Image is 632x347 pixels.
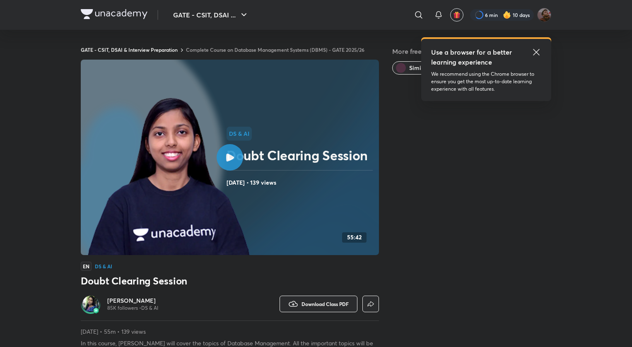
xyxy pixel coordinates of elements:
img: badge [93,308,99,313]
h4: 55:42 [347,234,362,241]
a: Avatarbadge [81,294,101,314]
h5: Use a browser for a better learning experience [431,47,514,67]
h4: [DATE] • 139 views [227,177,376,188]
button: Download Class PDF [280,296,357,312]
span: Download Class PDF [302,301,349,307]
button: Similar classes [392,61,456,75]
h2: Doubt Clearing Session [227,147,376,164]
h5: More free classes [392,46,551,56]
a: Company Logo [81,9,147,21]
img: Company Logo [81,9,147,19]
img: Suryansh Singh [537,8,551,22]
img: Avatar [82,296,99,312]
button: GATE - CSIT, DSAI ... [168,7,254,23]
button: avatar [450,8,463,22]
span: Similar classes [409,64,449,72]
span: EN [81,262,92,271]
p: We recommend using the Chrome browser to ensure you get the most up-to-date learning experience w... [431,70,541,93]
a: [PERSON_NAME] [107,296,158,305]
a: GATE - CSIT, DSAI & Interview Preparation [81,46,178,53]
img: streak [503,11,511,19]
h4: DS & AI [95,264,112,269]
a: Complete Course on Database Management Systems (DBMS) - GATE 2025/26 [186,46,364,53]
p: [DATE] • 55m • 139 views [81,328,379,336]
img: avatar [453,11,461,19]
p: 85K followers • DS & AI [107,305,158,311]
h3: Doubt Clearing Session [81,274,379,287]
